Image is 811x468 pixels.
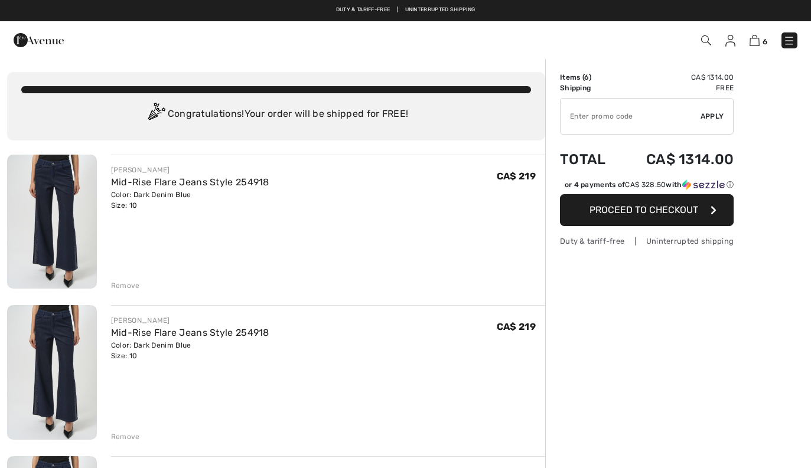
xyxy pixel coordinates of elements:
[14,28,64,52] img: 1ère Avenue
[783,35,795,47] img: Menu
[21,103,531,126] div: Congratulations! Your order will be shipped for FREE!
[497,321,536,332] span: CA$ 219
[111,189,269,211] div: Color: Dark Denim Blue Size: 10
[560,179,734,194] div: or 4 payments ofCA$ 328.50withSezzle Click to learn more about Sezzle
[560,83,620,93] td: Shipping
[560,235,734,247] div: Duty & tariff-free | Uninterrupted shipping
[725,35,735,47] img: My Info
[111,280,140,291] div: Remove
[565,179,734,190] div: or 4 payments of with
[589,204,698,215] span: Proceed to Checkout
[701,111,724,122] span: Apply
[560,194,734,226] button: Proceed to Checkout
[625,181,666,189] span: CA$ 328.50
[497,171,536,182] span: CA$ 219
[560,72,620,83] td: Items ( )
[620,139,734,179] td: CA$ 1314.00
[7,155,97,289] img: Mid-Rise Flare Jeans Style 254918
[620,83,734,93] td: Free
[14,34,64,45] a: 1ère Avenue
[111,165,269,175] div: [PERSON_NAME]
[750,33,767,47] a: 6
[682,179,725,190] img: Sezzle
[144,103,168,126] img: Congratulation2.svg
[111,431,140,442] div: Remove
[561,99,701,134] input: Promo code
[111,315,269,326] div: [PERSON_NAME]
[750,35,760,46] img: Shopping Bag
[584,73,589,81] span: 6
[7,305,97,439] img: Mid-Rise Flare Jeans Style 254918
[701,35,711,45] img: Search
[620,72,734,83] td: CA$ 1314.00
[763,37,767,46] span: 6
[111,340,269,361] div: Color: Dark Denim Blue Size: 10
[111,176,269,188] a: Mid-Rise Flare Jeans Style 254918
[111,327,269,338] a: Mid-Rise Flare Jeans Style 254918
[560,139,620,179] td: Total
